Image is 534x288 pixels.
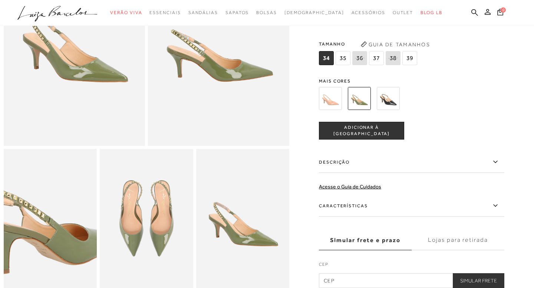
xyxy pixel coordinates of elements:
a: categoryNavScreenReaderText [149,6,181,20]
span: Sapatos [225,10,249,15]
span: 38 [386,51,400,65]
input: CEP [319,273,504,288]
img: SCARPIN SALTO MÉDIO SLINGBACK PIRÂMIDES BEGE [319,87,342,110]
span: [DEMOGRAPHIC_DATA] [284,10,344,15]
label: CEP [319,261,504,271]
label: Simular frete e prazo [319,230,412,250]
span: 36 [352,51,367,65]
span: 35 [336,51,350,65]
a: categoryNavScreenReaderText [110,6,142,20]
a: categoryNavScreenReaderText [188,6,218,20]
span: 34 [319,51,334,65]
span: 0 [501,7,506,13]
a: categoryNavScreenReaderText [393,6,413,20]
img: SCARPIN SALTO MÉDIO SLINGBACK PIRÂMIDES VERDE OLIVA [348,87,371,110]
img: SCARPIN SLINGBACK COM SALTO MÉDIO FINO EM VERNIZ PRETO COM PIRÂMIDES [377,87,400,110]
span: Acessórios [352,10,385,15]
button: 0 [495,8,505,18]
span: 37 [369,51,384,65]
button: Simular Frete [453,273,504,288]
label: Descrição [319,151,504,173]
a: categoryNavScreenReaderText [225,6,249,20]
a: categoryNavScreenReaderText [256,6,277,20]
span: BLOG LB [421,10,442,15]
a: BLOG LB [421,6,442,20]
span: Mais cores [319,79,504,83]
span: Bolsas [256,10,277,15]
label: Características [319,195,504,217]
button: Guia de Tamanhos [358,38,432,50]
span: Sandálias [188,10,218,15]
button: ADICIONAR À [GEOGRAPHIC_DATA] [319,122,404,140]
span: Essenciais [149,10,181,15]
span: Tamanho [319,38,419,50]
a: Acesse o Guia de Cuidados [319,184,381,190]
a: categoryNavScreenReaderText [352,6,385,20]
span: Outlet [393,10,413,15]
span: Verão Viva [110,10,142,15]
span: 39 [402,51,417,65]
span: ADICIONAR À [GEOGRAPHIC_DATA] [319,124,404,137]
label: Lojas para retirada [412,230,504,250]
a: noSubCategoriesText [284,6,344,20]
